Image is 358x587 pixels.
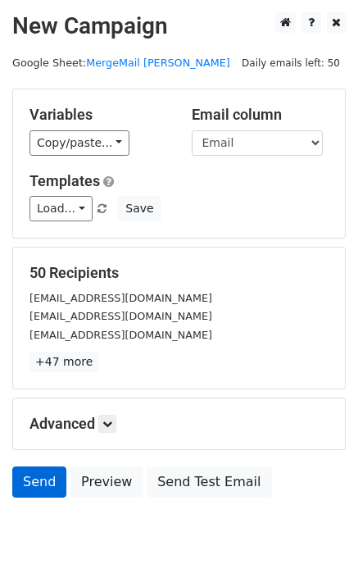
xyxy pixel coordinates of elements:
[29,292,212,304] small: [EMAIL_ADDRESS][DOMAIN_NAME]
[29,264,329,282] h5: 50 Recipients
[29,130,129,156] a: Copy/paste...
[29,329,212,341] small: [EMAIL_ADDRESS][DOMAIN_NAME]
[29,196,93,221] a: Load...
[29,106,167,124] h5: Variables
[29,172,100,189] a: Templates
[147,466,271,498] a: Send Test Email
[29,415,329,433] h5: Advanced
[276,508,358,587] iframe: Chat Widget
[236,54,346,72] span: Daily emails left: 50
[192,106,329,124] h5: Email column
[12,12,346,40] h2: New Campaign
[70,466,143,498] a: Preview
[118,196,161,221] button: Save
[12,466,66,498] a: Send
[29,352,98,372] a: +47 more
[12,57,230,69] small: Google Sheet:
[29,310,212,322] small: [EMAIL_ADDRESS][DOMAIN_NAME]
[86,57,230,69] a: MergeMail [PERSON_NAME]
[236,57,346,69] a: Daily emails left: 50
